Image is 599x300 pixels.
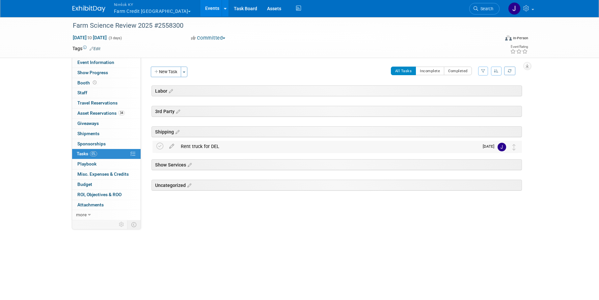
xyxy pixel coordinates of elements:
td: Toggle Event Tabs [127,220,141,229]
span: ROI, Objectives & ROO [77,192,122,197]
a: Budget [72,180,141,190]
a: Edit sections [175,108,180,114]
span: [DATE] [483,144,498,149]
td: Tags [72,45,100,52]
button: Incomplete [416,67,444,75]
a: more [72,210,141,220]
div: Event Rating [510,45,528,48]
span: Playbook [77,161,96,166]
span: (3 days) [108,36,122,40]
a: ROI, Objectives & ROO [72,190,141,200]
div: 3rd Party [151,106,522,117]
span: Show Progress [77,70,108,75]
a: Refresh [504,67,515,75]
div: Farm Science Review 2025 #2558300 [70,20,490,32]
a: Tasks0% [72,149,141,159]
a: edit [166,143,177,149]
div: Labor [151,85,522,96]
img: Jamie Dunn [498,143,506,151]
img: Jamie Dunn [508,2,521,15]
td: Personalize Event Tab Strip [116,220,127,229]
span: Booth not reserved yet [92,80,98,85]
span: Nimlok KY [114,1,191,8]
button: Committed [189,35,228,42]
a: Shipments [72,129,141,139]
div: In-Person [513,36,528,41]
button: All Tasks [391,67,416,75]
span: Event Information [77,60,114,65]
a: Edit [90,46,100,51]
span: Budget [77,182,92,187]
a: Staff [72,88,141,98]
div: Event Format [461,34,529,44]
a: Asset Reservations34 [72,108,141,118]
button: Completed [444,67,472,75]
span: Asset Reservations [77,110,125,116]
img: ExhibitDay [72,6,105,12]
span: Shipments [77,131,99,136]
a: Search [469,3,500,15]
a: Edit sections [186,182,191,188]
a: Playbook [72,159,141,169]
span: to [87,35,93,40]
a: Booth [72,78,141,88]
span: 0% [90,151,97,156]
a: Sponsorships [72,139,141,149]
span: Staff [77,90,87,95]
span: [DATE] [DATE] [72,35,107,41]
span: Tasks [77,151,97,156]
a: Edit sections [167,87,173,94]
a: Misc. Expenses & Credits [72,169,141,179]
div: Shipping [151,126,522,137]
i: Move task [512,144,516,150]
div: Uncategorized [151,180,522,191]
a: Show Progress [72,68,141,78]
span: Sponsorships [77,141,106,146]
a: Attachments [72,200,141,210]
a: Giveaways [72,119,141,129]
span: 34 [118,110,125,115]
span: Booth [77,80,98,85]
span: Search [478,6,493,11]
a: Edit sections [174,128,179,135]
div: Show Services [151,159,522,170]
span: Attachments [77,202,104,207]
a: Event Information [72,58,141,68]
a: Edit sections [186,161,192,168]
img: Format-Inperson.png [505,35,512,41]
button: New Task [151,67,181,77]
a: Travel Reservations [72,98,141,108]
div: Rent truck for DEL [177,141,479,152]
span: Travel Reservations [77,100,118,105]
span: more [76,212,87,217]
span: Misc. Expenses & Credits [77,171,129,177]
span: Giveaways [77,121,99,126]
